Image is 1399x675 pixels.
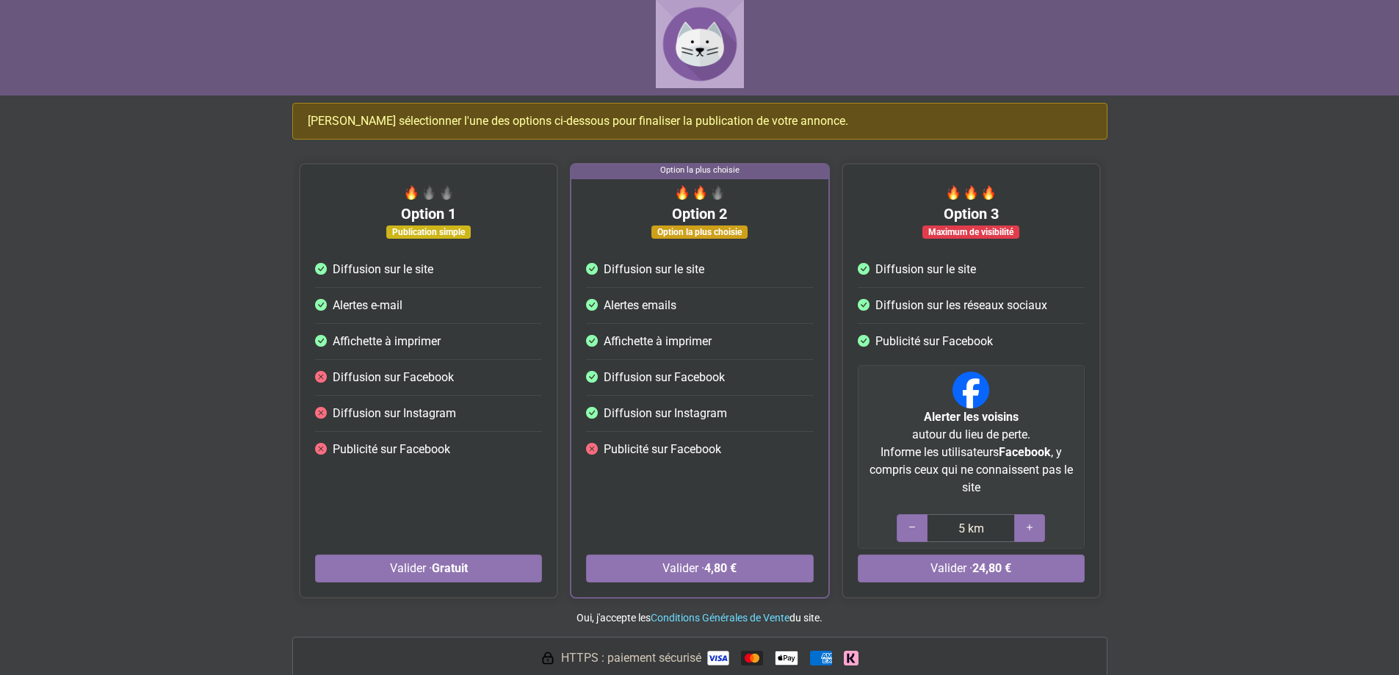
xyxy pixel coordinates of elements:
[651,612,789,624] a: Conditions Générales de Vente
[561,649,701,667] span: HTTPS : paiement sécurisé
[604,261,704,278] span: Diffusion sur le site
[998,445,1050,459] strong: Facebook
[315,205,542,223] h5: Option 1
[541,651,555,665] img: HTTPS : paiement sécurisé
[875,261,975,278] span: Diffusion sur le site
[333,333,441,350] span: Affichette à imprimer
[333,297,402,314] span: Alertes e-mail
[972,561,1011,575] strong: 24,80 €
[333,369,454,386] span: Diffusion sur Facebook
[604,369,725,386] span: Diffusion sur Facebook
[864,444,1077,497] p: Informe les utilisateurs , y compris ceux qui ne connaissent pas le site
[857,555,1084,582] button: Valider ·24,80 €
[857,205,1084,223] h5: Option 3
[923,410,1018,424] strong: Alerter les voisins
[586,205,813,223] h5: Option 2
[604,441,721,458] span: Publicité sur Facebook
[333,441,450,458] span: Publicité sur Facebook
[604,333,712,350] span: Affichette à imprimer
[775,646,798,670] img: Apple Pay
[707,651,729,665] img: Visa
[810,651,832,665] img: American Express
[586,555,813,582] button: Valider ·4,80 €
[333,405,456,422] span: Diffusion sur Instagram
[386,225,471,239] div: Publication simple
[576,612,823,624] small: Oui, j'accepte les du site.
[604,297,676,314] span: Alertes emails
[431,561,467,575] strong: Gratuit
[292,103,1107,140] div: [PERSON_NAME] sélectionner l'une des options ci-dessous pour finaliser la publication de votre an...
[571,165,828,179] div: Option la plus choisie
[952,372,989,408] img: Facebook
[704,561,737,575] strong: 4,80 €
[604,405,727,422] span: Diffusion sur Instagram
[651,225,748,239] div: Option la plus choisie
[844,651,858,665] img: Klarna
[315,555,542,582] button: Valider ·Gratuit
[741,651,763,665] img: Mastercard
[875,333,992,350] span: Publicité sur Facebook
[333,261,433,278] span: Diffusion sur le site
[922,225,1019,239] div: Maximum de visibilité
[864,408,1077,444] p: autour du lieu de perte.
[875,297,1046,314] span: Diffusion sur les réseaux sociaux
